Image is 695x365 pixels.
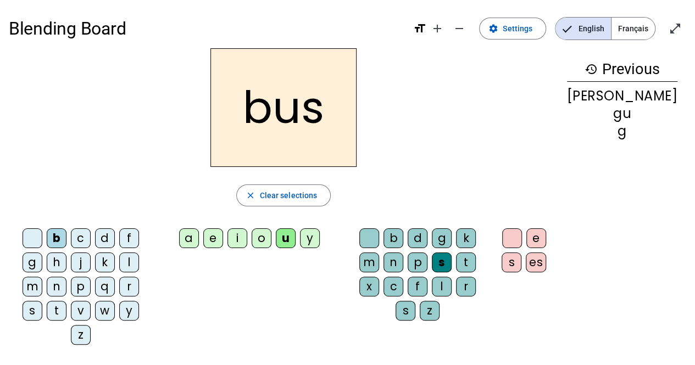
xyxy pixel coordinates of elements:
[23,301,42,321] div: s
[526,228,546,248] div: e
[431,22,444,35] mat-icon: add
[669,22,682,35] mat-icon: open_in_full
[260,189,318,202] span: Clear selections
[227,228,247,248] div: i
[448,18,470,40] button: Decrease font size
[526,252,546,272] div: es
[9,11,404,46] h1: Blending Board
[383,277,403,296] div: c
[23,277,42,296] div: m
[555,17,655,40] mat-button-toggle-group: Language selection
[503,22,532,35] span: Settings
[236,184,331,206] button: Clear selections
[611,18,655,40] span: Français
[408,252,427,272] div: p
[383,228,403,248] div: b
[456,252,476,272] div: t
[47,228,66,248] div: b
[95,228,115,248] div: d
[408,277,427,296] div: f
[359,277,379,296] div: x
[413,22,426,35] mat-icon: format_size
[119,252,139,272] div: l
[432,252,452,272] div: s
[210,48,357,167] h2: bus
[47,277,66,296] div: n
[567,107,677,120] div: gu
[502,252,521,272] div: s
[71,325,91,345] div: z
[276,228,296,248] div: u
[95,301,115,321] div: w
[585,63,598,76] mat-icon: history
[71,301,91,321] div: v
[432,228,452,248] div: g
[567,125,677,138] div: g
[420,301,440,321] div: z
[664,18,686,40] button: Enter full screen
[179,228,199,248] div: a
[359,252,379,272] div: m
[203,228,223,248] div: e
[396,301,415,321] div: s
[408,228,427,248] div: d
[71,228,91,248] div: c
[47,301,66,321] div: t
[567,57,677,82] h3: Previous
[246,190,255,200] mat-icon: close
[95,252,115,272] div: k
[119,301,139,321] div: y
[456,277,476,296] div: r
[23,252,42,272] div: g
[119,228,139,248] div: f
[488,24,498,33] mat-icon: settings
[453,22,466,35] mat-icon: remove
[426,18,448,40] button: Increase font size
[456,228,476,248] div: k
[95,277,115,296] div: q
[567,89,677,103] div: [PERSON_NAME]
[555,18,611,40] span: English
[383,252,403,272] div: n
[252,228,271,248] div: o
[432,277,452,296] div: l
[47,252,66,272] div: h
[479,18,546,40] button: Settings
[119,277,139,296] div: r
[71,277,91,296] div: p
[300,228,320,248] div: y
[71,252,91,272] div: j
